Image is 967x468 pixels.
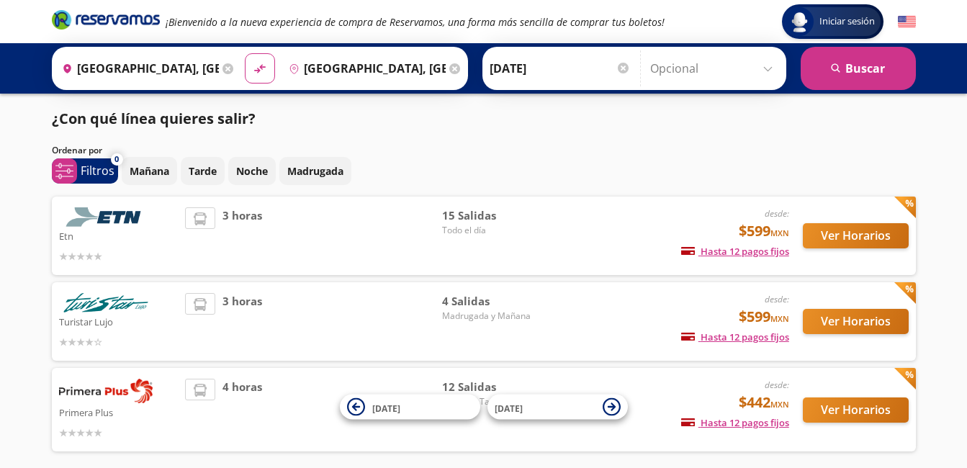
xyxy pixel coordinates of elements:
p: Mañana [130,163,169,179]
p: Ordenar por [52,144,102,157]
button: 0Filtros [52,158,118,184]
span: Hasta 12 pagos fijos [681,330,789,343]
button: Ver Horarios [803,223,909,248]
span: 4 Salidas [442,293,543,310]
em: desde: [765,293,789,305]
small: MXN [770,399,789,410]
em: desde: [765,379,789,391]
span: Todo el día [442,224,543,237]
button: Noche [228,157,276,185]
span: $442 [739,392,789,413]
input: Elegir Fecha [490,50,631,86]
span: $599 [739,306,789,328]
button: Ver Horarios [803,397,909,423]
p: Filtros [81,162,114,179]
button: Mañana [122,157,177,185]
img: Primera Plus [59,379,153,403]
p: Madrugada [287,163,343,179]
p: Tarde [189,163,217,179]
span: Madrugada y Mañana [442,310,543,323]
span: [DATE] [495,402,523,414]
span: 12 Salidas [442,379,543,395]
input: Buscar Origen [56,50,219,86]
img: Turistar Lujo [59,293,153,312]
p: Noche [236,163,268,179]
span: $599 [739,220,789,242]
span: 15 Salidas [442,207,543,224]
button: Buscar [801,47,916,90]
span: [DATE] [372,402,400,414]
span: Iniciar sesión [814,14,881,29]
a: Brand Logo [52,9,160,35]
p: Turistar Lujo [59,312,179,330]
img: Etn [59,207,153,227]
span: Hasta 12 pagos fijos [681,245,789,258]
input: Buscar Destino [283,50,446,86]
span: 3 horas [222,207,262,264]
p: ¿Con qué línea quieres salir? [52,108,256,130]
button: [DATE] [487,395,628,420]
small: MXN [770,228,789,238]
small: MXN [770,313,789,324]
em: desde: [765,207,789,220]
span: 4 horas [222,379,262,441]
p: Etn [59,227,179,244]
button: Tarde [181,157,225,185]
button: Madrugada [279,157,351,185]
em: ¡Bienvenido a la nueva experiencia de compra de Reservamos, una forma más sencilla de comprar tus... [166,15,665,29]
span: Hasta 12 pagos fijos [681,416,789,429]
i: Brand Logo [52,9,160,30]
button: English [898,13,916,31]
p: Primera Plus [59,403,179,420]
span: 0 [114,153,119,166]
span: 3 horas [222,293,262,350]
button: [DATE] [340,395,480,420]
button: Ver Horarios [803,309,909,334]
input: Opcional [650,50,779,86]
